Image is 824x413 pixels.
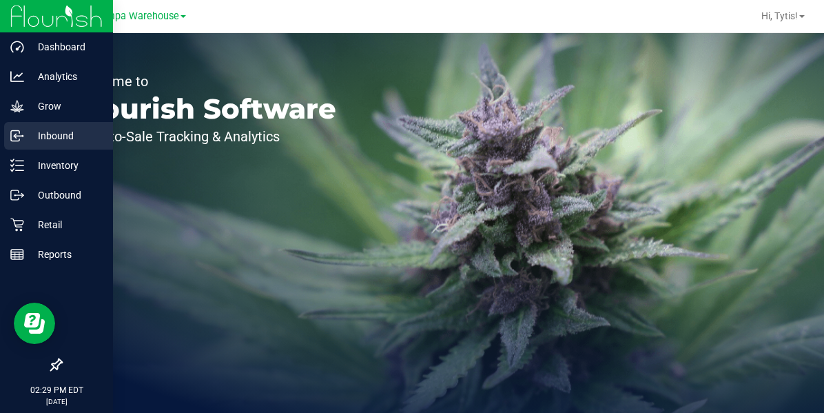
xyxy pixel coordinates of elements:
inline-svg: Grow [10,99,24,113]
p: Retail [24,216,107,233]
inline-svg: Outbound [10,188,24,202]
p: Inventory [24,157,107,174]
p: Flourish Software [74,95,336,123]
p: Welcome to [74,74,336,88]
inline-svg: Retail [10,218,24,232]
inline-svg: Dashboard [10,40,24,54]
iframe: Resource center [14,303,55,344]
p: Analytics [24,68,107,85]
span: Hi, Tytis! [761,10,798,21]
inline-svg: Inbound [10,129,24,143]
p: Grow [24,98,107,114]
span: Tampa Warehouse [95,10,179,22]
inline-svg: Inventory [10,159,24,172]
p: [DATE] [6,396,107,407]
inline-svg: Reports [10,248,24,261]
inline-svg: Analytics [10,70,24,83]
p: Seed-to-Sale Tracking & Analytics [74,130,336,143]
p: Reports [24,246,107,263]
p: Inbound [24,128,107,144]
p: Dashboard [24,39,107,55]
p: Outbound [24,187,107,203]
p: 02:29 PM EDT [6,384,107,396]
